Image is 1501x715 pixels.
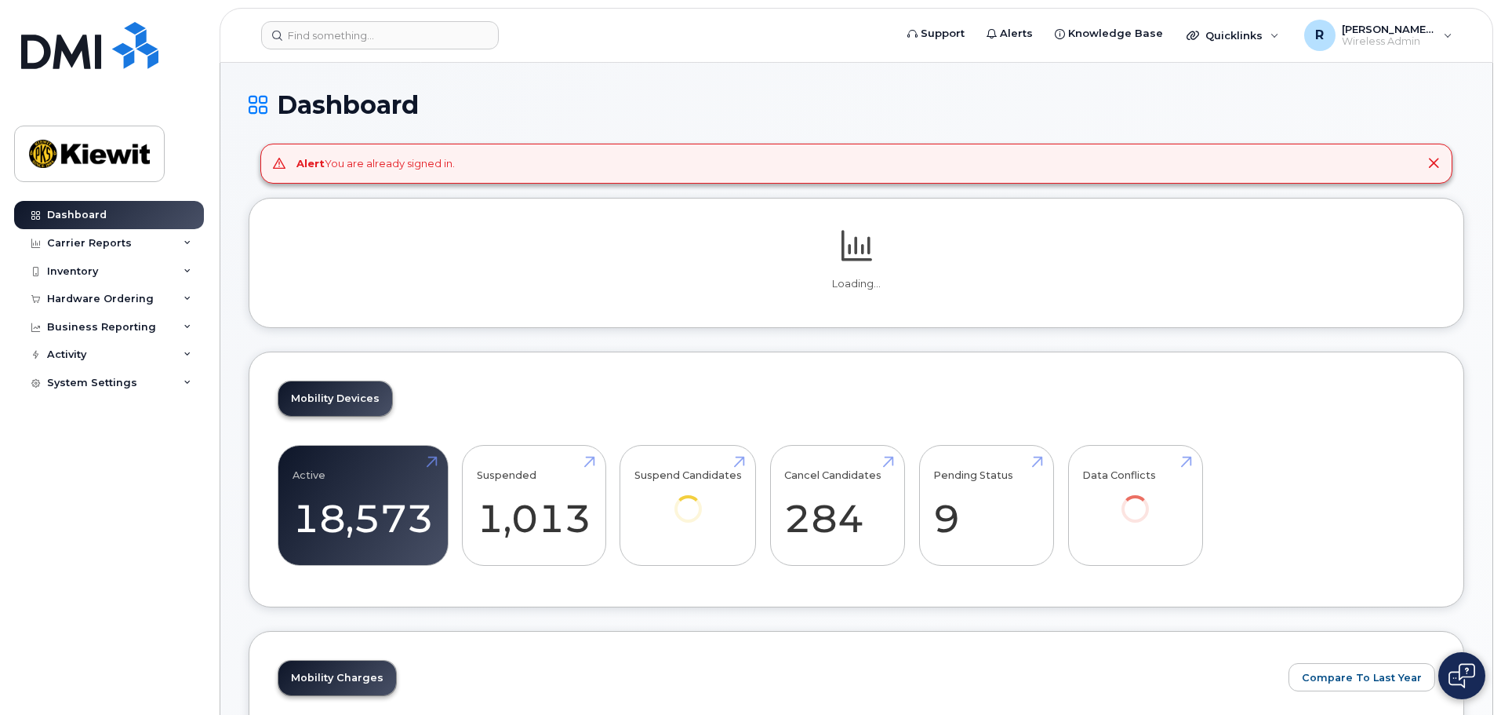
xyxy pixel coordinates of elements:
[933,454,1039,557] a: Pending Status 9
[278,277,1435,291] p: Loading...
[784,454,890,557] a: Cancel Candidates 284
[1082,454,1188,544] a: Data Conflicts
[293,454,434,557] a: Active 18,573
[278,661,396,695] a: Mobility Charges
[278,381,392,416] a: Mobility Devices
[634,454,742,544] a: Suspend Candidates
[1302,670,1422,685] span: Compare To Last Year
[477,454,591,557] a: Suspended 1,013
[296,156,455,171] div: You are already signed in.
[249,91,1464,119] h1: Dashboard
[1288,663,1435,691] button: Compare To Last Year
[296,157,325,170] strong: Alert
[1448,663,1475,688] img: Open chat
